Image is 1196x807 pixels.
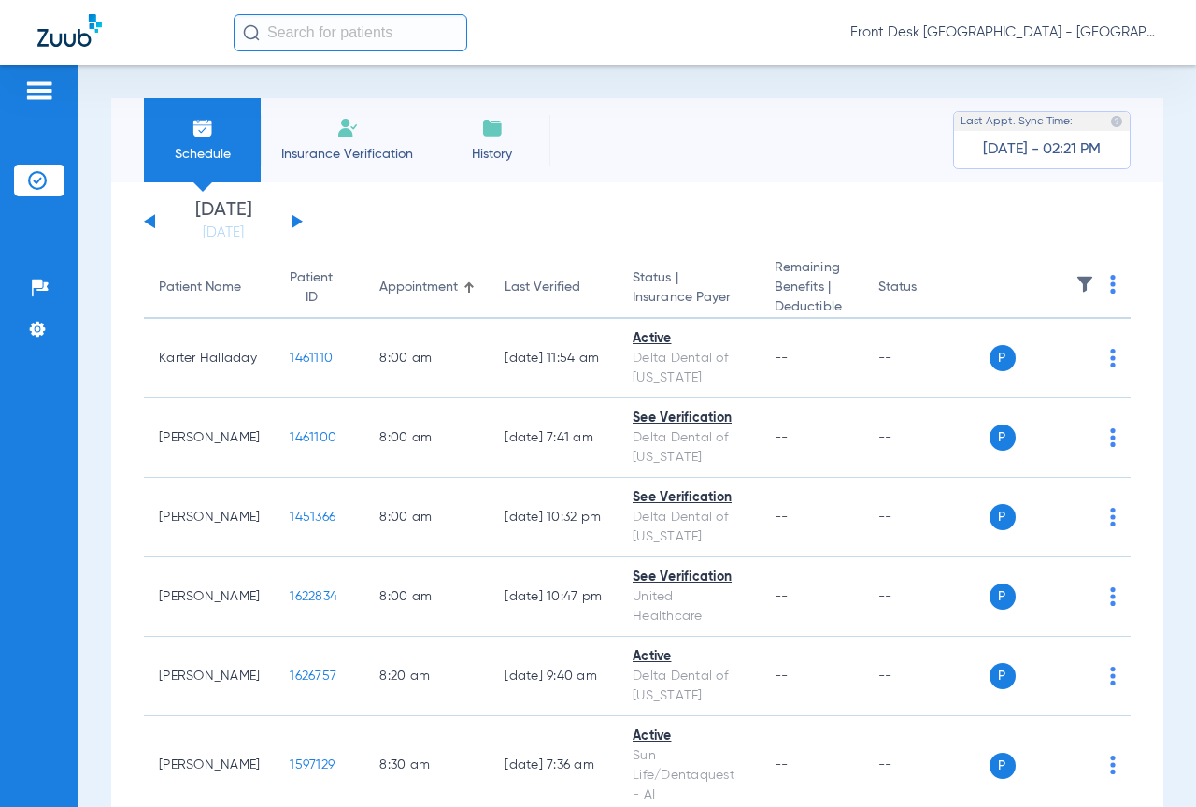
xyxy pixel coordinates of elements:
span: -- [775,431,789,444]
th: Status | [618,258,760,319]
td: [DATE] 7:41 AM [490,398,618,478]
div: Patient Name [159,278,260,297]
img: group-dot-blue.svg [1110,349,1116,367]
img: Manual Insurance Verification [336,117,359,139]
td: -- [863,637,990,716]
span: P [990,663,1016,689]
div: Sun Life/Dentaquest - AI [633,746,745,805]
span: 1461110 [290,352,333,365]
img: x.svg [1068,508,1087,526]
div: See Verification [633,488,745,508]
td: [DATE] 11:54 AM [490,319,618,398]
td: -- [863,557,990,637]
a: [DATE] [167,223,279,242]
div: Delta Dental of [US_STATE] [633,667,745,706]
td: [PERSON_NAME] [144,478,275,557]
div: See Verification [633,568,745,587]
span: -- [775,590,789,603]
img: hamburger-icon [24,79,54,102]
span: 1451366 [290,511,335,524]
th: Remaining Benefits | [760,258,863,319]
span: Insurance Payer [633,288,745,308]
img: x.svg [1068,756,1087,774]
span: 1626757 [290,670,336,683]
img: Schedule [192,117,214,139]
div: Last Verified [505,278,603,297]
div: Active [633,647,745,667]
th: Status [863,258,990,319]
img: x.svg [1068,667,1087,685]
span: Front Desk [GEOGRAPHIC_DATA] - [GEOGRAPHIC_DATA] | My Community Dental Centers [850,23,1159,42]
td: [DATE] 9:40 AM [490,637,618,716]
img: x.svg [1068,428,1087,447]
span: History [448,145,536,164]
td: 8:00 AM [364,478,490,557]
img: last sync help info [1110,115,1123,128]
div: Patient ID [290,268,349,308]
div: Appointment [379,278,475,297]
td: Karter Halladay [144,319,275,398]
td: 8:00 AM [364,398,490,478]
span: P [990,425,1016,451]
span: P [990,753,1016,779]
td: 8:00 AM [364,557,490,637]
span: P [990,504,1016,530]
img: filter.svg [1075,275,1094,294]
div: Appointment [379,278,458,297]
span: Deductible [775,297,848,317]
td: [DATE] 10:32 PM [490,478,618,557]
img: group-dot-blue.svg [1110,508,1116,526]
span: 1461100 [290,431,336,444]
span: [DATE] - 02:21 PM [983,140,1101,159]
td: [PERSON_NAME] [144,557,275,637]
span: 1622834 [290,590,337,603]
span: -- [775,758,789,771]
td: 8:00 AM [364,319,490,398]
li: [DATE] [167,201,279,242]
div: Active [633,329,745,349]
img: group-dot-blue.svg [1110,428,1116,447]
input: Search for patients [234,14,467,51]
td: 8:20 AM [364,637,490,716]
iframe: Chat Widget [1103,717,1196,807]
div: United Healthcare [633,587,745,627]
td: -- [863,478,990,557]
span: Last Appt. Sync Time: [961,112,1073,131]
td: [DATE] 10:47 PM [490,557,618,637]
div: Patient Name [159,278,241,297]
div: Delta Dental of [US_STATE] [633,508,745,547]
img: Zuub Logo [37,14,102,47]
span: P [990,345,1016,371]
span: 1597129 [290,758,335,771]
img: group-dot-blue.svg [1110,275,1116,294]
div: Last Verified [505,278,580,297]
img: group-dot-blue.svg [1110,587,1116,606]
td: [PERSON_NAME] [144,398,275,478]
img: x.svg [1068,349,1087,367]
img: Search Icon [243,24,260,41]
img: x.svg [1068,587,1087,606]
div: See Verification [633,409,745,428]
div: Delta Dental of [US_STATE] [633,349,745,388]
img: History [481,117,504,139]
td: -- [863,398,990,478]
div: Active [633,727,745,746]
img: group-dot-blue.svg [1110,667,1116,685]
div: Delta Dental of [US_STATE] [633,428,745,468]
span: P [990,584,1016,610]
span: Insurance Verification [275,145,420,164]
span: -- [775,511,789,524]
div: Patient ID [290,268,333,308]
span: -- [775,352,789,365]
td: [PERSON_NAME] [144,637,275,716]
span: -- [775,670,789,683]
td: -- [863,319,990,398]
span: Schedule [158,145,247,164]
